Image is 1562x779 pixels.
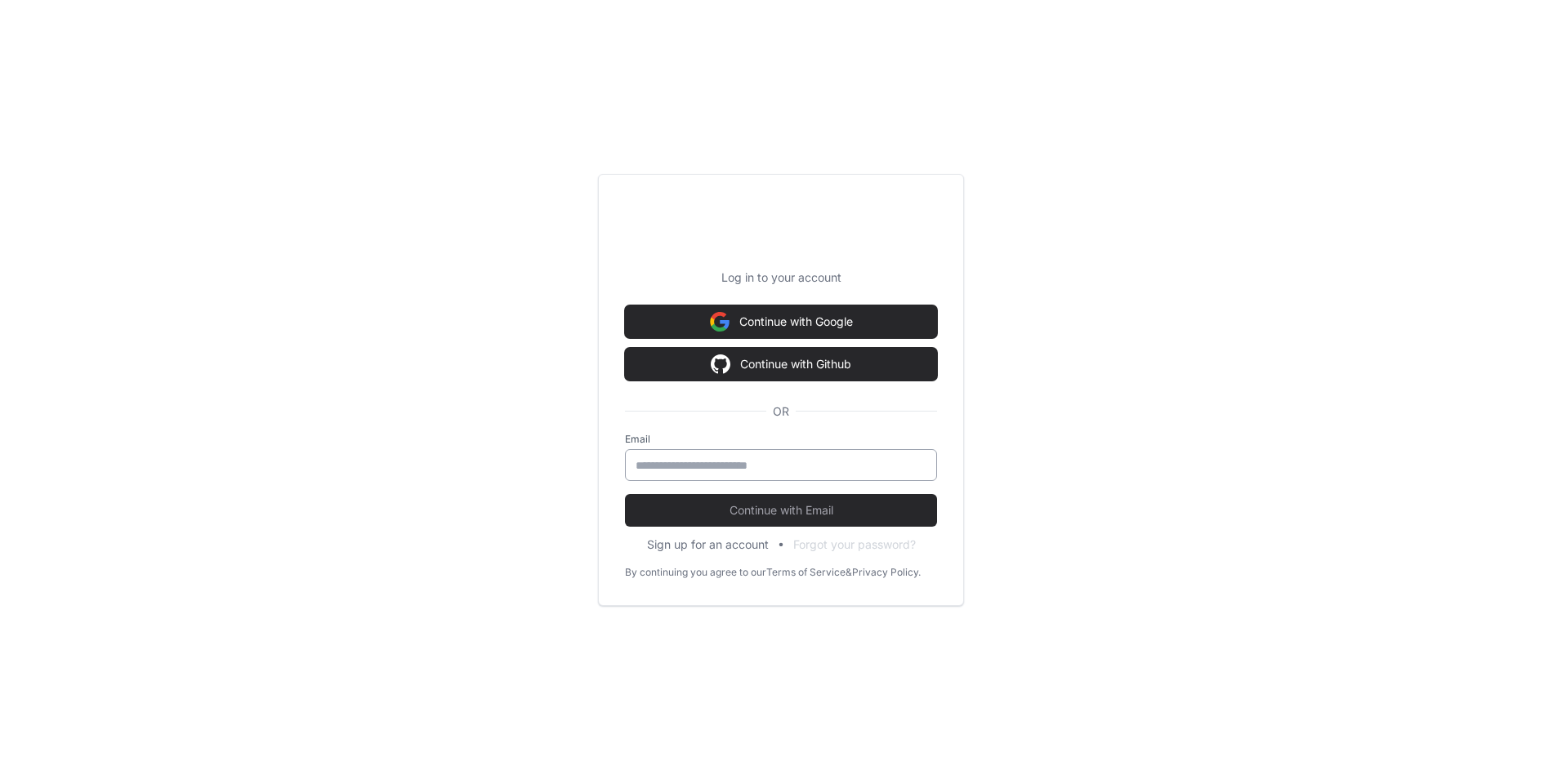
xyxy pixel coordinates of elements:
button: Continue with Email [625,494,937,527]
span: Continue with Email [625,502,937,519]
img: Sign in with google [711,348,730,381]
img: Sign in with google [710,305,730,338]
a: Terms of Service [766,566,846,579]
button: Continue with Github [625,348,937,381]
button: Continue with Google [625,305,937,338]
div: By continuing you agree to our [625,566,766,579]
button: Sign up for an account [647,536,769,553]
button: Forgot your password? [793,536,916,553]
label: Email [625,433,937,446]
a: Privacy Policy. [852,566,921,579]
p: Log in to your account [625,269,937,286]
span: OR [766,403,796,420]
div: & [846,566,852,579]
